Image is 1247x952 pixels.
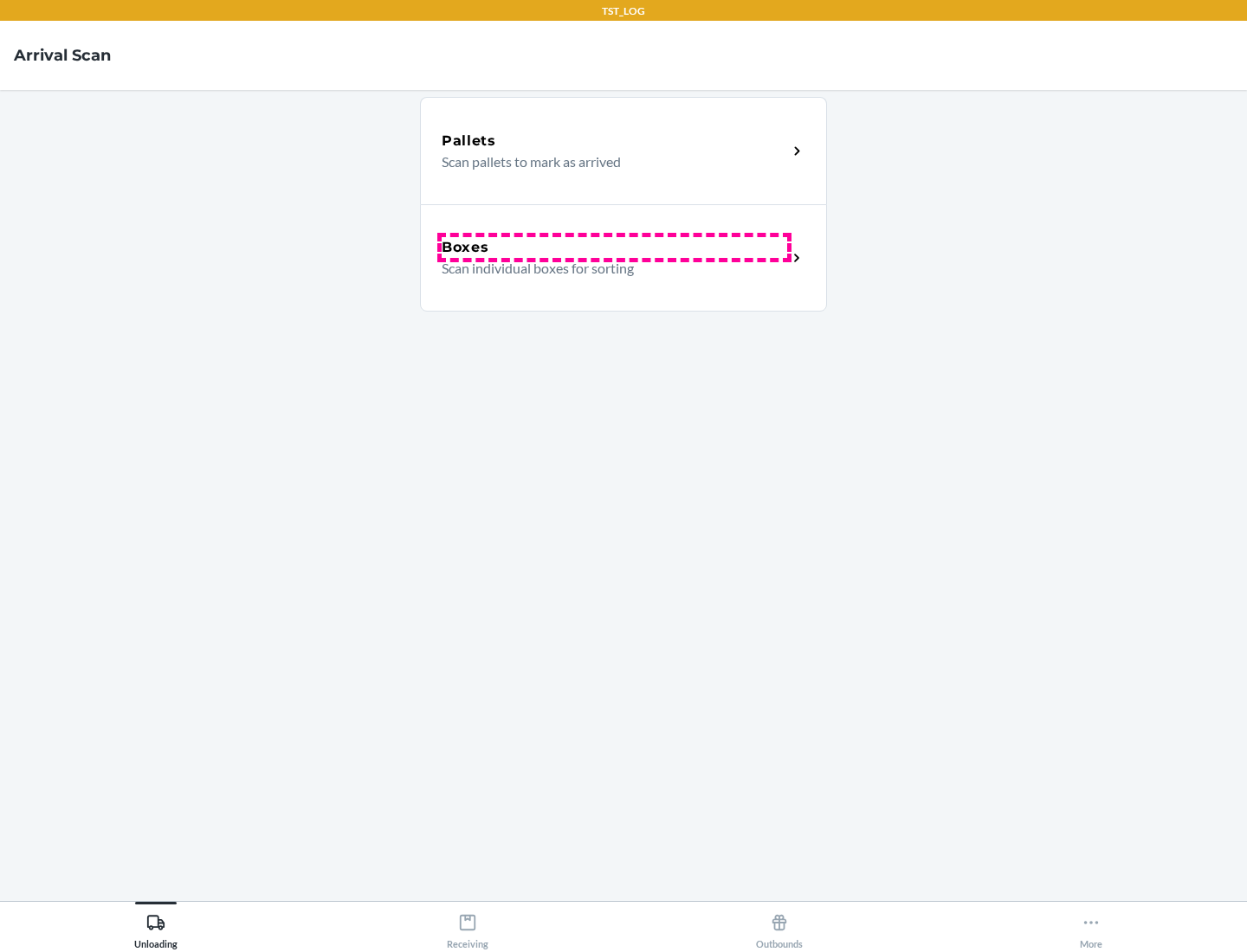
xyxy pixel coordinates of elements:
[442,131,496,151] h5: Pallets
[134,906,178,949] div: Unloading
[442,237,489,258] h5: Boxes
[935,902,1247,949] button: More
[447,906,488,949] div: Receiving
[14,44,111,67] h4: Arrival Scan
[312,902,623,949] button: Receiving
[756,906,803,949] div: Outbounds
[623,902,935,949] button: Outbounds
[442,151,773,172] p: Scan pallets to mark as arrived
[1080,906,1102,949] div: More
[602,3,645,19] p: TST_LOG
[420,204,827,312] a: BoxesScan individual boxes for sorting
[442,258,773,279] p: Scan individual boxes for sorting
[420,97,827,204] a: PalletsScan pallets to mark as arrived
